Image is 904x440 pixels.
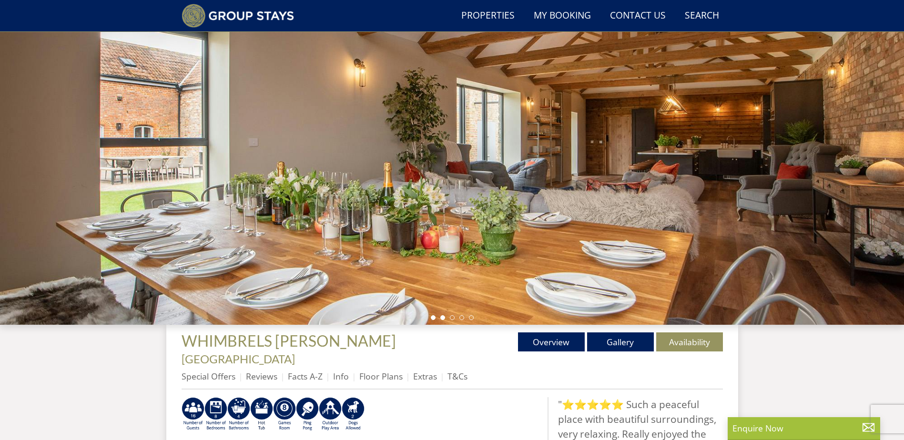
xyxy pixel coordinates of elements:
a: Extras [413,370,437,382]
a: My Booking [530,5,595,27]
a: WHIMBRELS [PERSON_NAME] [182,331,399,350]
a: Reviews [246,370,277,382]
a: Gallery [587,332,654,351]
img: AD_4nXcy0HGcWq0J58LOYxlnSwjVFwquWFvCZzbxSKcxp4HYiQm3ScM_WSVrrYu9bYRIOW8FKoV29fZURc5epz-Si4X9-ID0x... [227,397,250,431]
img: AD_4nXcpX5uDwed6-YChlrI2BYOgXwgg3aqYHOhRm0XfZB-YtQW2NrmeCr45vGAfVKUq4uWnc59ZmEsEzoF5o39EWARlT1ewO... [250,397,273,431]
img: AD_4nXfjdDqPkGBf7Vpi6H87bmAUe5GYCbodrAbU4sf37YN55BCjSXGx5ZgBV7Vb9EJZsXiNVuyAiuJUB3WVt-w9eJ0vaBcHg... [319,397,342,431]
img: AD_4nXe7_8LrJK20fD9VNWAdfykBvHkWcczWBt5QOadXbvIwJqtaRaRf-iI0SeDpMmH1MdC9T1Vy22FMXzzjMAvSuTB5cJ7z5... [342,397,365,431]
a: [GEOGRAPHIC_DATA] [182,352,295,366]
span: WHIMBRELS [PERSON_NAME] [182,331,396,350]
img: AD_4nXe1XpTIAEHoz5nwg3FCfZpKQDpRv3p1SxNSYWA7LaRp_HGF3Dt8EJSQLVjcZO3YeF2IOuV2C9mjk8Bx5AyTaMC9IedN7... [204,397,227,431]
a: Floor Plans [359,370,403,382]
a: Properties [457,5,518,27]
a: Info [333,370,349,382]
img: AD_4nXf2Q94ffpGXNmMHEqFpcKZOxu3NY14_PvGsQpDjL9A9u883-38K6QlcEQx0K0t9mf7AueqVcxRxDCE4LvZ95ovnSx9X0... [296,397,319,431]
a: Overview [518,332,585,351]
a: T&Cs [447,370,467,382]
img: AD_4nXd7Jw9jimJs05Tr1qQ7rTwUvSx-Bfz59LkXg24-sba_DUSXesjeHq8ylsfaXUTs-MPS1YHn6ZRc6sK5A2zfxy6xsGlts... [182,397,204,431]
a: Special Offers [182,370,235,382]
p: Enquire Now [732,422,875,434]
a: Search [681,5,723,27]
img: AD_4nXdrZMsjcYNLGsKuA84hRzvIbesVCpXJ0qqnwZoX5ch9Zjv73tWe4fnFRs2gJ9dSiUubhZXckSJX_mqrZBmYExREIfryF... [273,397,296,431]
a: Facts A-Z [288,370,323,382]
a: Availability [656,332,723,351]
a: Contact Us [606,5,670,27]
img: Group Stays [182,4,295,28]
